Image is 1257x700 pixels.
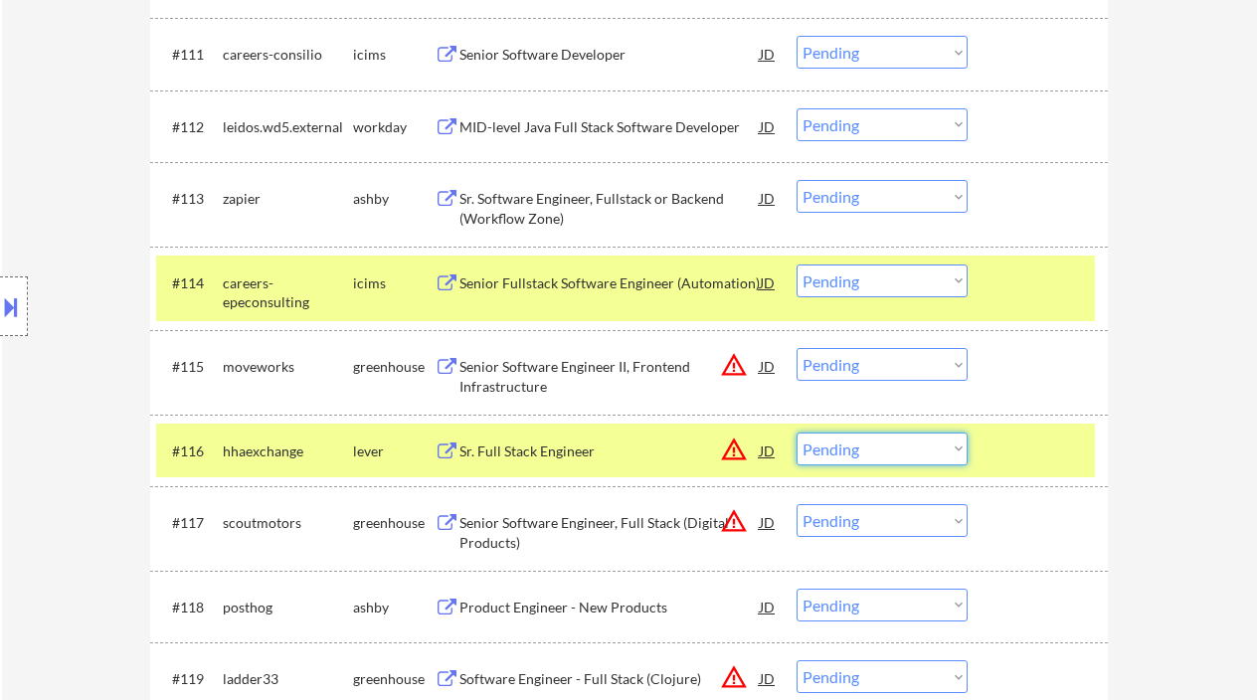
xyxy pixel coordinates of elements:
div: ladder33 [223,669,353,689]
button: warning_amber [720,663,748,691]
div: lever [353,441,435,461]
div: Software Engineer - Full Stack (Clojure) [459,669,760,689]
div: #112 [172,117,207,137]
div: JD [758,36,778,72]
div: JD [758,180,778,216]
button: warning_amber [720,436,748,463]
div: ashby [353,598,435,617]
div: JD [758,660,778,696]
div: Sr. Software Engineer, Fullstack or Backend (Workflow Zone) [459,189,760,228]
div: JD [758,433,778,468]
div: MID-level Java Full Stack Software Developer [459,117,760,137]
div: #119 [172,669,207,689]
div: greenhouse [353,357,435,377]
div: icims [353,45,435,65]
div: leidos.wd5.external [223,117,353,137]
div: Product Engineer - New Products [459,598,760,617]
div: JD [758,108,778,144]
div: icims [353,273,435,293]
div: JD [758,264,778,300]
div: greenhouse [353,669,435,689]
button: warning_amber [720,351,748,379]
div: JD [758,348,778,384]
div: #118 [172,598,207,617]
div: posthog [223,598,353,617]
div: #111 [172,45,207,65]
div: careers-consilio [223,45,353,65]
div: JD [758,589,778,624]
div: Senior Software Developer [459,45,760,65]
div: greenhouse [353,513,435,533]
div: Senior Fullstack Software Engineer (Automation) [459,273,760,293]
div: #117 [172,513,207,533]
div: Senior Software Engineer, Full Stack (Digital Products) [459,513,760,552]
div: scoutmotors [223,513,353,533]
button: warning_amber [720,507,748,535]
div: Sr. Full Stack Engineer [459,441,760,461]
div: JD [758,504,778,540]
div: Senior Software Engineer II, Frontend Infrastructure [459,357,760,396]
div: workday [353,117,435,137]
div: ashby [353,189,435,209]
